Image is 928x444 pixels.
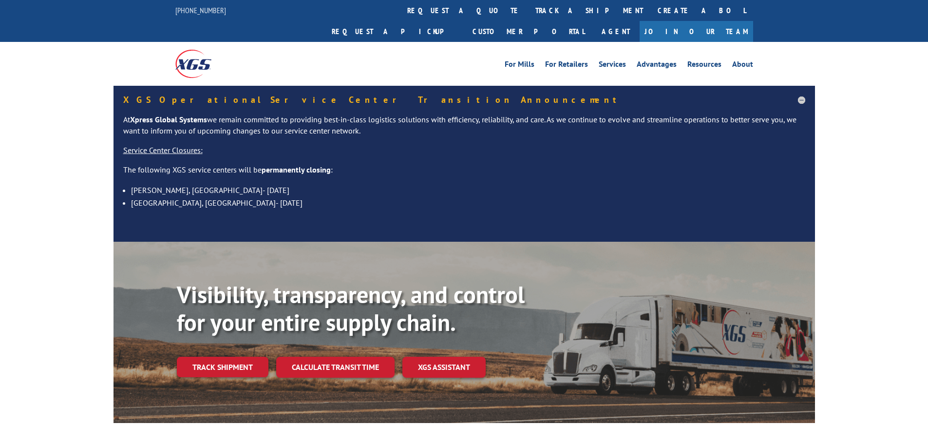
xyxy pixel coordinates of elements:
a: Customer Portal [465,21,592,42]
a: About [732,60,753,71]
p: The following XGS service centers will be : [123,164,805,184]
h5: XGS Operational Service Center Transition Announcement [123,96,805,104]
u: Service Center Closures: [123,145,203,155]
a: Calculate transit time [276,357,395,378]
a: XGS ASSISTANT [402,357,486,378]
a: Track shipment [177,357,268,377]
a: Agent [592,21,640,42]
a: [PHONE_NUMBER] [175,5,226,15]
a: Join Our Team [640,21,753,42]
a: Resources [687,60,721,71]
strong: permanently closing [262,165,331,174]
strong: Xpress Global Systems [130,115,207,124]
b: Visibility, transparency, and control for your entire supply chain. [177,279,525,338]
p: At we remain committed to providing best-in-class logistics solutions with efficiency, reliabilit... [123,114,805,145]
li: [PERSON_NAME], [GEOGRAPHIC_DATA]- [DATE] [131,184,805,196]
a: Request a pickup [324,21,465,42]
a: For Mills [505,60,534,71]
a: For Retailers [545,60,588,71]
a: Services [599,60,626,71]
a: Advantages [637,60,677,71]
li: [GEOGRAPHIC_DATA], [GEOGRAPHIC_DATA]- [DATE] [131,196,805,209]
